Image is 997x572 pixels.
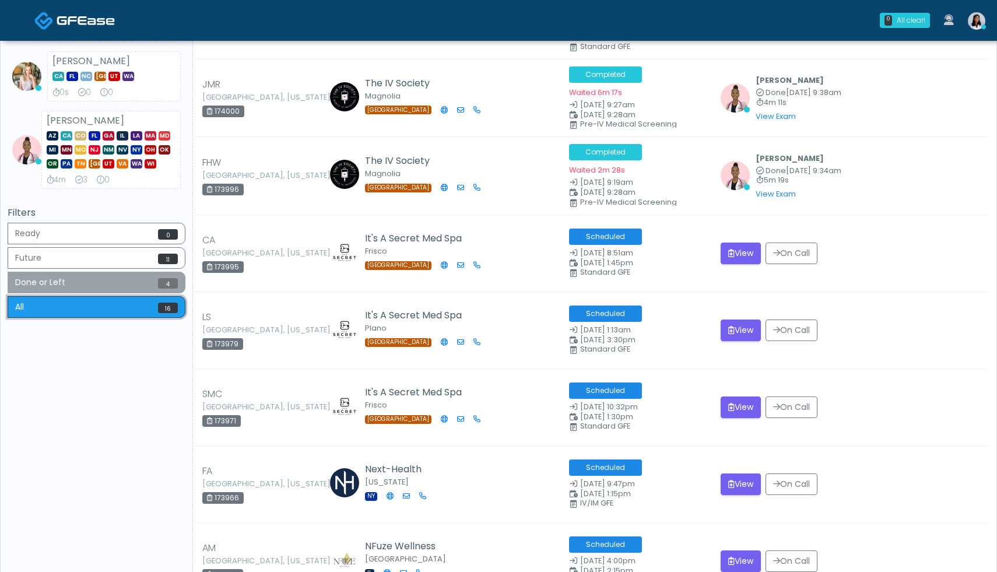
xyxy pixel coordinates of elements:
span: NV [117,145,128,155]
span: MI [47,145,58,155]
a: View Exam [756,189,796,199]
button: Ready0 [8,223,185,244]
small: Waited 2m 28s [569,165,625,175]
a: View Exam [756,111,796,121]
small: Magnolia [365,169,401,178]
span: [DATE] 3:30pm [580,335,636,345]
span: Done [766,87,786,97]
small: [GEOGRAPHIC_DATA], [US_STATE] [202,403,266,410]
small: Scheduled Time [569,336,707,344]
button: Done or Left4 [8,272,185,293]
span: 16 [158,303,178,313]
span: CO [75,131,86,141]
img: Janaira Villalobos [721,83,750,113]
button: View [721,320,761,341]
div: Pre-IV Medical Screening [580,199,718,206]
small: [GEOGRAPHIC_DATA], [US_STATE] [202,327,266,334]
span: IL [117,131,128,141]
button: Open LiveChat chat widget [9,5,44,40]
span: [DATE] 9:19am [580,177,633,187]
strong: [PERSON_NAME] [47,114,124,127]
small: Magnolia [365,91,401,101]
small: Date Created [569,480,707,488]
img: Docovia [57,15,115,26]
span: Scheduled [569,306,642,322]
span: WI [145,159,156,169]
span: FL [66,72,78,81]
img: Teresa Smith [968,12,985,30]
span: OH [145,145,156,155]
small: Date Created [569,101,707,109]
span: [DATE] 9:28am [580,110,636,120]
small: Completed at [756,89,841,97]
h5: It's A Secret Med Spa [365,310,467,321]
span: UT [108,72,120,81]
small: Date Created [569,557,707,565]
h5: NFuze Wellness [365,541,446,552]
div: 173979 [202,338,243,350]
span: [DATE] 4:00pm [580,556,636,566]
div: Exams Completed [78,87,91,99]
span: [DATE] 1:13am [580,325,631,335]
span: 4 [158,278,178,289]
small: Date Created [569,250,707,257]
span: PA [61,159,72,169]
div: Pre-IV Medical Screening [580,121,718,128]
small: [GEOGRAPHIC_DATA], [US_STATE] [202,557,266,564]
img: Docovia [34,11,54,30]
span: NM [103,145,114,155]
button: Future11 [8,247,185,269]
button: On Call [766,243,817,264]
span: [DATE] 9:34am [786,166,841,176]
span: Scheduled [569,459,642,476]
span: [DATE] 1:45pm [580,258,633,268]
span: NY [131,145,142,155]
span: 11 [158,254,178,264]
div: Standard GFE [580,346,718,353]
span: [DATE] 9:38am [786,87,841,97]
button: View [721,243,761,264]
span: AM [202,541,216,555]
span: [GEOGRAPHIC_DATA] [94,72,106,81]
span: [GEOGRAPHIC_DATA] [365,184,431,192]
strong: [PERSON_NAME] [52,54,130,68]
div: 174000 [202,106,244,117]
h5: The IV Society [365,78,467,89]
span: [DATE] 1:30pm [580,412,633,422]
img: Amanda Creel [330,237,359,266]
small: Scheduled Time [569,490,707,498]
span: NY [365,492,377,501]
div: Extended Exams [100,87,113,99]
span: MN [61,145,72,155]
h5: It's A Secret Med Spa [365,387,467,398]
small: 4m 11s [756,99,841,107]
small: Scheduled Time [569,259,707,267]
span: Completed [569,66,642,83]
button: On Call [766,396,817,418]
span: 0 [158,229,178,240]
span: MO [75,145,86,155]
span: MD [159,131,170,141]
img: Claire Richardson [330,160,359,189]
div: Standard GFE [580,423,718,430]
small: [US_STATE] [365,477,409,487]
div: Average Review Time [52,87,69,99]
span: [DATE] 10:32pm [580,402,638,412]
span: [DATE] 9:28am [580,187,636,197]
span: WA [122,72,134,81]
small: Scheduled Time [569,189,707,196]
img: Amanda Creel [330,314,359,343]
img: Kevin Peake [330,468,359,497]
h5: Next-Health [365,464,436,475]
small: Frisco [365,246,387,256]
small: Completed at [756,167,841,175]
span: [DATE] 9:27am [580,100,635,110]
b: [PERSON_NAME] [756,153,824,163]
img: Janaira Villalobos [12,135,41,164]
small: Waited 6m 17s [569,87,622,97]
button: View [721,550,761,572]
div: Standard GFE [580,43,718,50]
div: Standard GFE [580,269,718,276]
span: Scheduled [569,229,642,245]
small: [GEOGRAPHIC_DATA] [365,554,446,564]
